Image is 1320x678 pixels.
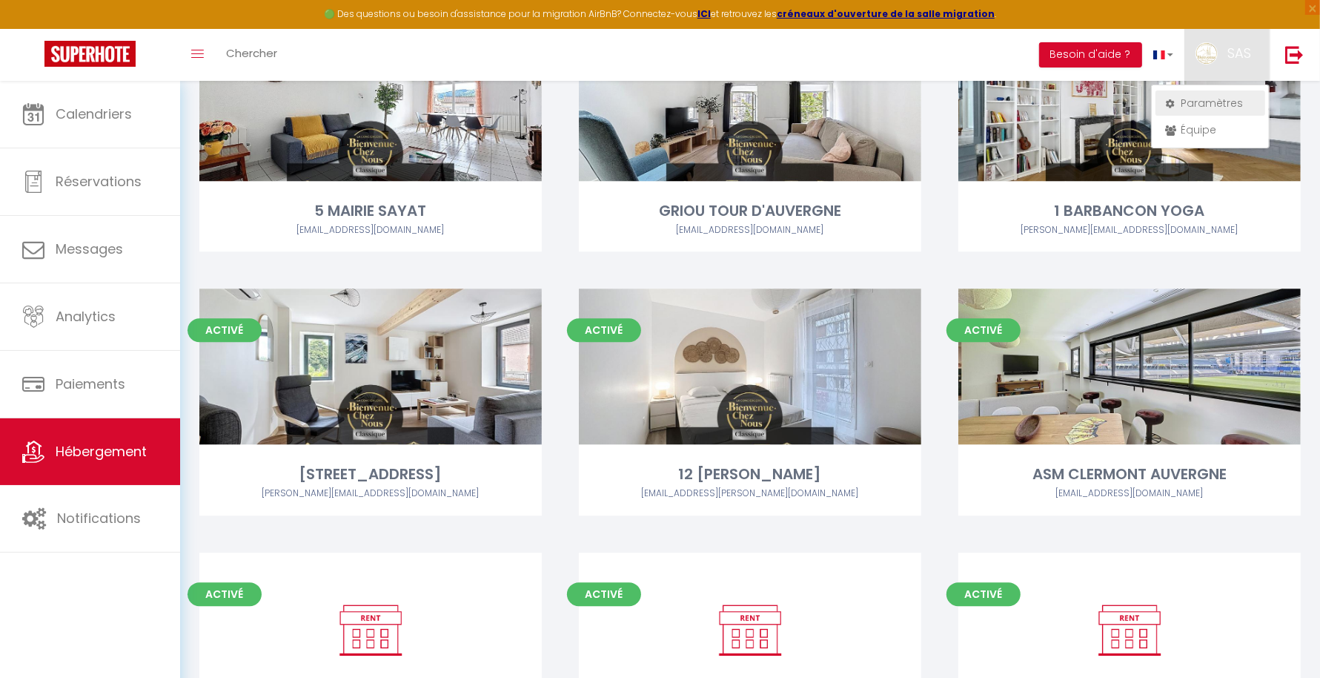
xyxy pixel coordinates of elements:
span: Réservations [56,172,142,191]
span: Activé [946,582,1021,606]
a: Chercher [215,29,288,81]
button: Besoin d'aide ? [1039,42,1142,68]
div: ASM CLERMONT AUVERGNE [958,463,1301,486]
span: SAS [1227,44,1251,62]
span: Activé [567,582,641,606]
div: 5 MAIRIE SAYAT [199,200,542,223]
span: Analytics [56,307,116,326]
img: Super Booking [44,41,136,67]
span: Activé [188,582,262,606]
div: Airbnb [199,223,542,237]
a: ICI [697,7,711,20]
a: Équipe [1155,117,1265,142]
div: Airbnb [199,487,542,501]
div: Airbnb [958,223,1301,237]
span: Notifications [57,509,141,527]
a: créneaux d'ouverture de la salle migration [777,7,995,20]
div: GRIOU TOUR D'AUVERGNE [579,200,921,223]
span: Activé [567,318,641,342]
img: ... [1195,42,1218,65]
span: Hébergement [56,442,147,461]
button: Ouvrir le widget de chat LiveChat [12,6,56,50]
span: Activé [946,318,1021,342]
span: Paiements [56,375,125,393]
img: logout [1285,45,1304,64]
span: Calendriers [56,105,132,123]
div: Airbnb [579,487,921,501]
span: Chercher [226,45,277,61]
a: ... SAS [1184,29,1270,81]
div: Airbnb [958,487,1301,501]
span: Messages [56,240,123,258]
a: Paramètres [1155,90,1265,116]
div: [STREET_ADDRESS] [199,463,542,486]
span: Activé [188,318,262,342]
div: 1 BARBANCON YOGA [958,200,1301,223]
div: 12 [PERSON_NAME] [579,463,921,486]
div: Airbnb [579,223,921,237]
